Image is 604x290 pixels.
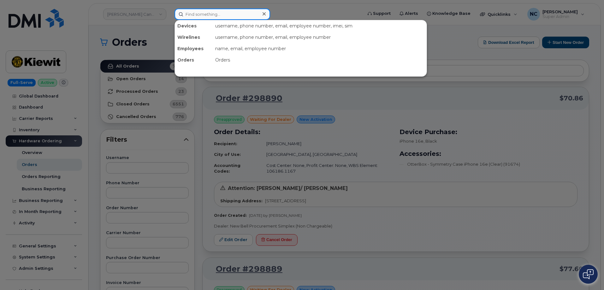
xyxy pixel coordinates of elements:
[175,54,213,66] div: Orders
[213,54,427,66] div: Orders
[583,269,594,279] img: Open chat
[213,20,427,32] div: username, phone number, email, employee number, imei, sim
[175,20,213,32] div: Devices
[213,43,427,54] div: name, email, employee number
[175,43,213,54] div: Employees
[213,32,427,43] div: username, phone number, email, employee number
[175,32,213,43] div: Wirelines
